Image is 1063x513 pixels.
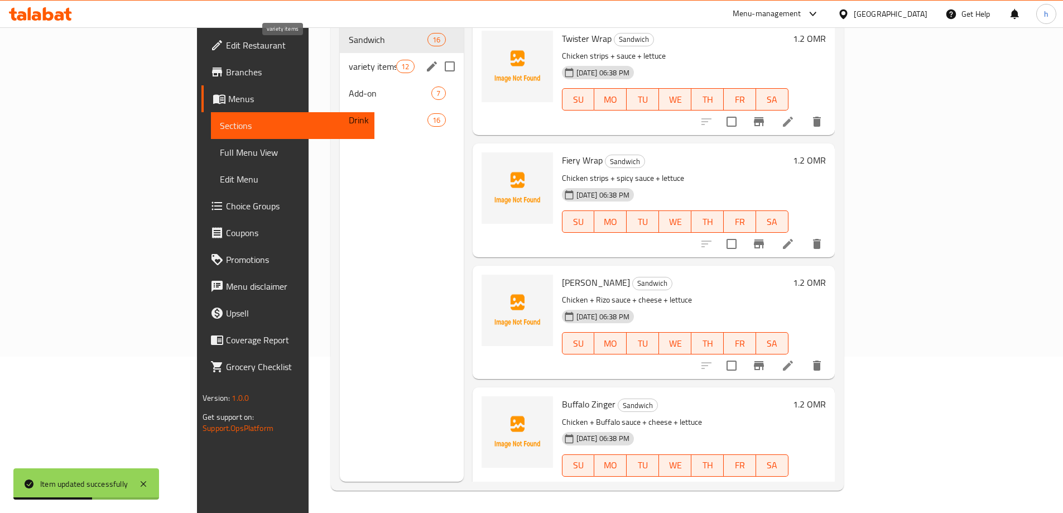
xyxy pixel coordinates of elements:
[340,26,464,53] div: Sandwich16
[349,33,427,46] span: Sandwich
[562,332,595,354] button: SU
[781,359,795,372] a: Edit menu item
[728,457,752,473] span: FR
[201,246,374,273] a: Promotions
[349,87,432,100] span: Add-on
[427,33,445,46] div: items
[659,88,691,111] button: WE
[781,237,795,251] a: Edit menu item
[203,391,230,405] span: Version:
[562,49,788,63] p: Chicken strips + sauce + lettuce
[226,280,365,293] span: Menu disclaimer
[599,457,622,473] span: MO
[745,474,772,501] button: Branch-specific-item
[226,199,365,213] span: Choice Groups
[696,335,719,352] span: TH
[720,232,743,256] span: Select to update
[804,352,830,379] button: delete
[599,92,622,108] span: MO
[201,32,374,59] a: Edit Restaurant
[349,113,427,127] div: Drink
[793,152,826,168] h6: 1.2 OMR
[1044,8,1048,20] span: h
[663,335,687,352] span: WE
[631,214,655,230] span: TU
[663,457,687,473] span: WE
[745,352,772,379] button: Branch-specific-item
[627,210,659,233] button: TU
[562,152,603,169] span: Fiery Wrap
[562,274,630,291] span: [PERSON_NAME]
[733,7,801,21] div: Menu-management
[201,59,374,85] a: Branches
[572,190,634,200] span: [DATE] 06:38 PM
[627,332,659,354] button: TU
[691,88,724,111] button: TH
[804,474,830,501] button: delete
[349,60,396,73] span: variety items
[211,112,374,139] a: Sections
[428,35,445,45] span: 16
[567,214,590,230] span: SU
[562,88,595,111] button: SU
[854,8,927,20] div: [GEOGRAPHIC_DATA]
[663,214,687,230] span: WE
[659,332,691,354] button: WE
[728,214,752,230] span: FR
[804,108,830,135] button: delete
[211,139,374,166] a: Full Menu View
[691,454,724,477] button: TH
[599,214,622,230] span: MO
[424,58,440,75] button: edit
[226,226,365,239] span: Coupons
[226,360,365,373] span: Grocery Checklist
[761,92,784,108] span: SA
[201,327,374,353] a: Coverage Report
[482,396,553,468] img: Buffalo Zinger
[594,332,627,354] button: MO
[482,275,553,346] img: Rizo Zinger
[562,396,615,413] span: Buffalo Zinger
[804,231,830,257] button: delete
[397,61,413,72] span: 12
[228,92,365,106] span: Menus
[396,60,414,73] div: items
[428,115,445,126] span: 16
[340,53,464,80] div: variety items12edit
[567,457,590,473] span: SU
[572,433,634,444] span: [DATE] 06:38 PM
[614,33,653,46] span: Sandwich
[663,92,687,108] span: WE
[572,311,634,322] span: [DATE] 06:38 PM
[340,80,464,107] div: Add-on7
[756,454,788,477] button: SA
[562,454,595,477] button: SU
[720,110,743,133] span: Select to update
[793,275,826,290] h6: 1.2 OMR
[781,481,795,495] a: Edit menu item
[220,172,365,186] span: Edit Menu
[724,454,756,477] button: FR
[203,421,273,435] a: Support.OpsPlatform
[696,214,719,230] span: TH
[562,415,788,429] p: Chicken + Buffalo sauce + cheese + lettuce
[696,92,719,108] span: TH
[756,88,788,111] button: SA
[594,454,627,477] button: MO
[618,399,658,412] div: Sandwich
[659,210,691,233] button: WE
[605,155,645,168] div: Sandwich
[567,92,590,108] span: SU
[631,457,655,473] span: TU
[201,219,374,246] a: Coupons
[572,68,634,78] span: [DATE] 06:38 PM
[728,335,752,352] span: FR
[627,88,659,111] button: TU
[793,31,826,46] h6: 1.2 OMR
[562,30,612,47] span: Twister Wrap
[614,33,654,46] div: Sandwich
[691,332,724,354] button: TH
[720,354,743,377] span: Select to update
[659,454,691,477] button: WE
